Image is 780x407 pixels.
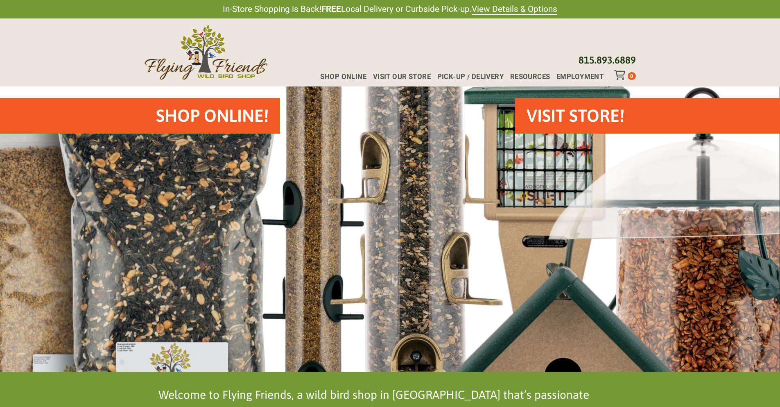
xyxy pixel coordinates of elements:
span: Employment [556,73,604,80]
a: Pick-up / Delivery [431,73,504,80]
a: Employment [550,73,604,80]
div: Toggle Off Canvas Content [614,70,628,80]
img: Flying Friends Wild Bird Shop Logo [145,25,267,80]
a: Resources [504,73,550,80]
strong: FREE [321,4,341,14]
a: View Details & Options [472,4,557,15]
a: 815.893.6889 [579,55,636,66]
a: Shop Online [314,73,366,80]
a: Visit Our Store [366,73,431,80]
h2: VISIT STORE! [527,104,624,128]
span: In-Store Shopping is Back! Local Delivery or Curbside Pick-up. [223,3,557,15]
span: Visit Our Store [373,73,431,80]
span: 0 [630,73,633,79]
span: Resources [510,73,550,80]
h2: Shop Online! [156,104,269,128]
span: Pick-up / Delivery [437,73,504,80]
span: Shop Online [320,73,366,80]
